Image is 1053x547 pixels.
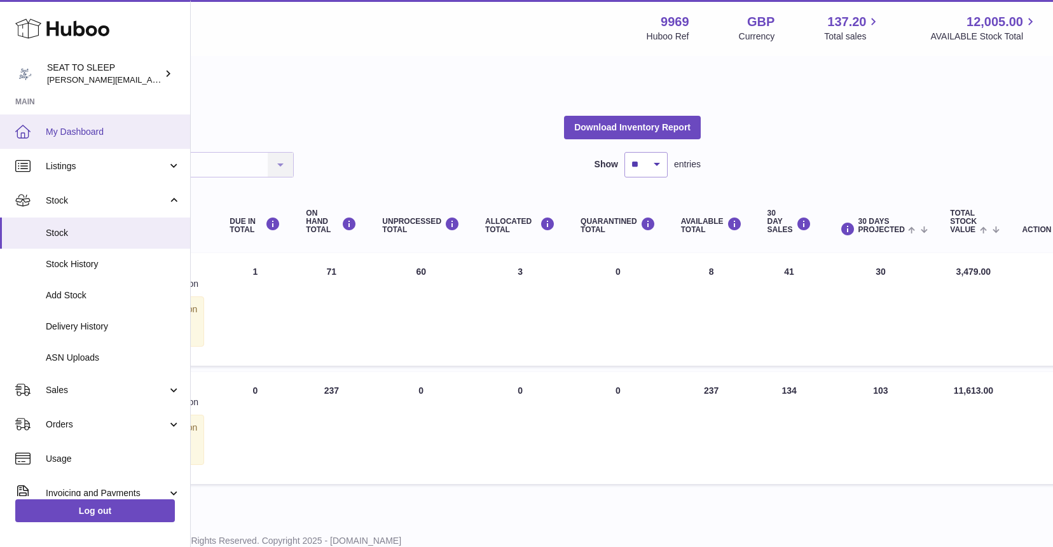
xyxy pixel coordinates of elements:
[827,13,866,31] span: 137.20
[47,62,162,86] div: SEAT TO SLEEP
[382,217,460,234] div: UNPROCESSED Total
[217,253,293,365] td: 1
[46,419,167,431] span: Orders
[581,217,656,234] div: QUARANTINED Total
[647,31,689,43] div: Huboo Ref
[755,253,824,365] td: 41
[824,31,881,43] span: Total sales
[858,218,905,234] span: 30 DAYS PROJECTED
[293,253,369,365] td: 71
[668,372,755,484] td: 237
[930,31,1038,43] span: AVAILABLE Stock Total
[674,158,701,170] span: entries
[15,499,175,522] a: Log out
[930,13,1038,43] a: 12,005.00 AVAILABLE Stock Total
[46,487,167,499] span: Invoicing and Payments
[616,385,621,396] span: 0
[661,13,689,31] strong: 9969
[956,267,991,277] span: 3,479.00
[967,13,1023,31] span: 12,005.00
[46,321,181,333] span: Delivery History
[46,258,181,270] span: Stock History
[46,195,167,207] span: Stock
[616,267,621,277] span: 0
[954,385,993,396] span: 11,613.00
[47,74,255,85] span: [PERSON_NAME][EMAIL_ADDRESS][DOMAIN_NAME]
[46,160,167,172] span: Listings
[755,372,824,484] td: 134
[230,217,280,234] div: DUE IN TOTAL
[681,217,742,234] div: AVAILABLE Total
[950,209,977,235] span: Total stock value
[46,126,181,138] span: My Dashboard
[369,372,472,484] td: 0
[472,253,568,365] td: 3
[824,253,938,365] td: 30
[595,158,618,170] label: Show
[217,372,293,484] td: 0
[306,209,357,235] div: ON HAND Total
[46,384,167,396] span: Sales
[824,372,938,484] td: 103
[485,217,555,234] div: ALLOCATED Total
[369,253,472,365] td: 60
[747,13,774,31] strong: GBP
[293,372,369,484] td: 237
[46,289,181,301] span: Add Stock
[15,64,34,83] img: amy@seattosleep.co.uk
[46,352,181,364] span: ASN Uploads
[46,227,181,239] span: Stock
[472,372,568,484] td: 0
[564,116,701,139] button: Download Inventory Report
[668,253,755,365] td: 8
[767,209,811,235] div: 30 DAY SALES
[739,31,775,43] div: Currency
[46,453,181,465] span: Usage
[824,13,881,43] a: 137.20 Total sales
[1022,226,1051,234] div: Action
